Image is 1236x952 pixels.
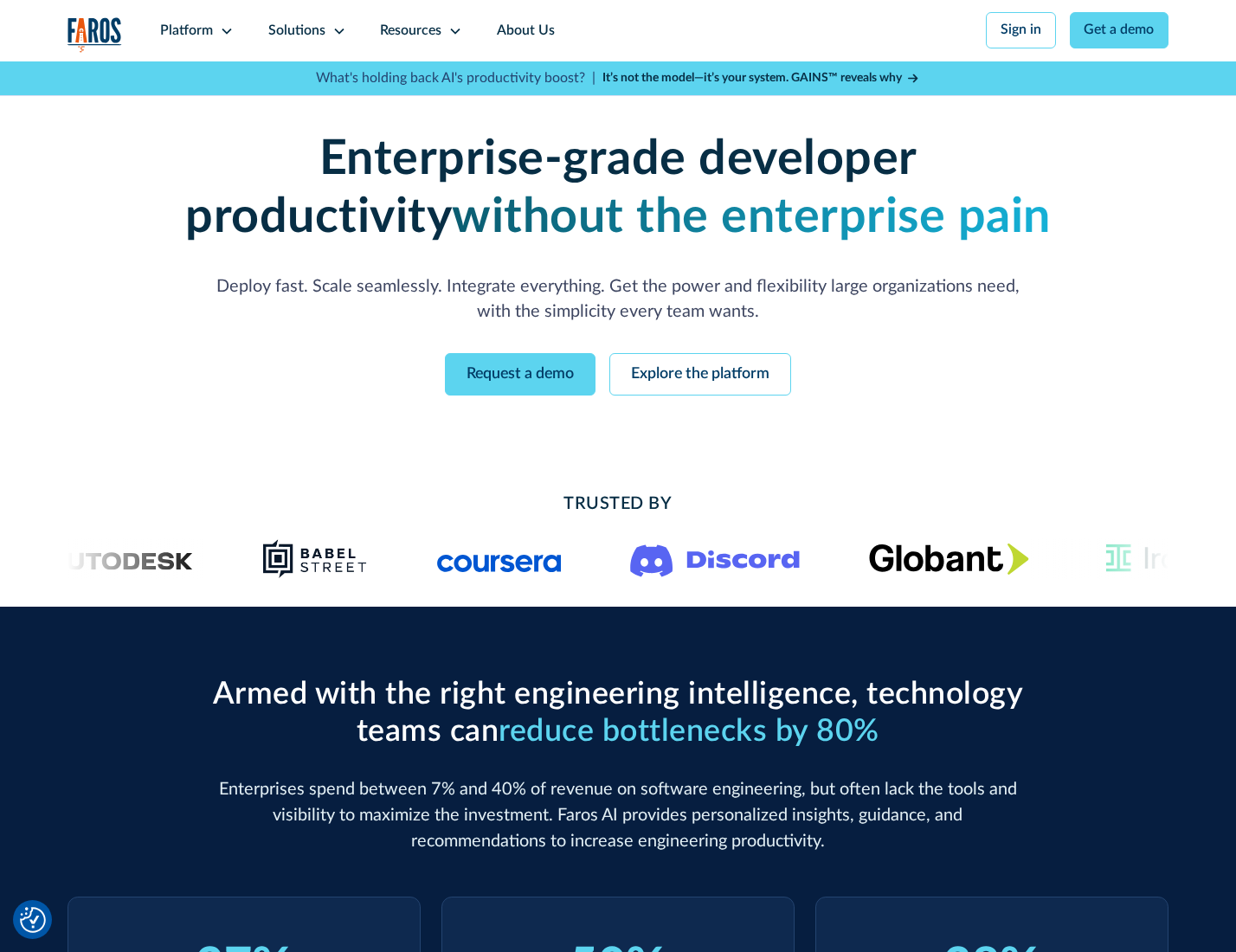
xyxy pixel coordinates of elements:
[160,21,213,42] div: Platform
[20,907,46,933] button: Cookie Settings
[445,353,595,396] a: Request a demo
[68,17,123,53] img: Logo of the analytics and reporting company Faros.
[205,274,1031,326] p: Deploy fast. Scale seamlessly. Integrate everything. Get the power and flexibility large organiza...
[452,193,1051,241] strong: without the enterprise pain
[68,17,123,53] a: home
[602,72,902,84] strong: It’s not the model—it’s your system. GAINS™ reveals why
[262,538,368,580] img: Babel Street logo png
[499,716,879,747] span: reduce bottlenecks by 80%
[185,135,917,241] strong: Enterprise-grade developer productivity
[380,21,441,42] div: Resources
[868,543,1028,575] img: Globant's logo
[1070,12,1169,48] a: Get a demo
[205,777,1031,854] p: Enterprises spend between 7% and 40% of revenue on software engineering, but often lack the tools...
[316,68,595,89] p: What's holding back AI's productivity boost? |
[436,545,561,573] img: Logo of the online learning platform Coursera.
[205,676,1031,750] h2: Armed with the right engineering intelligence, technology teams can
[986,12,1056,48] a: Sign in
[268,21,325,42] div: Solutions
[630,541,800,577] img: Logo of the communication platform Discord.
[205,492,1031,518] h2: Trusted By
[609,353,791,396] a: Explore the platform
[20,907,46,933] img: Revisit consent button
[602,69,921,87] a: It’s not the model—it’s your system. GAINS™ reveals why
